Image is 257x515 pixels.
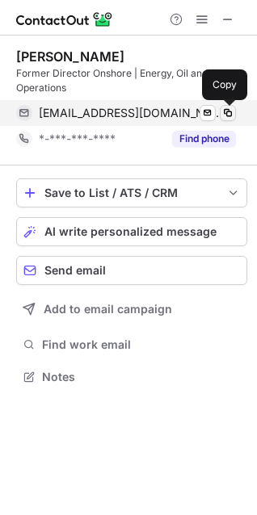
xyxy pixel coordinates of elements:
span: Find work email [42,337,241,352]
button: AI write personalized message [16,217,247,246]
span: Notes [42,370,241,384]
button: Notes [16,366,247,388]
span: [EMAIL_ADDRESS][DOMAIN_NAME] [39,106,224,120]
span: Add to email campaign [44,303,172,316]
button: Add to email campaign [16,295,247,324]
span: Send email [44,264,106,277]
span: AI write personalized message [44,225,217,238]
button: Send email [16,256,247,285]
div: [PERSON_NAME] [16,48,124,65]
img: ContactOut v5.3.10 [16,10,113,29]
div: Former Director Onshore | Energy, Oil and Gas Operations [16,66,247,95]
button: Find work email [16,333,247,356]
div: Save to List / ATS / CRM [44,186,219,199]
button: save-profile-one-click [16,178,247,207]
button: Reveal Button [172,131,236,147]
